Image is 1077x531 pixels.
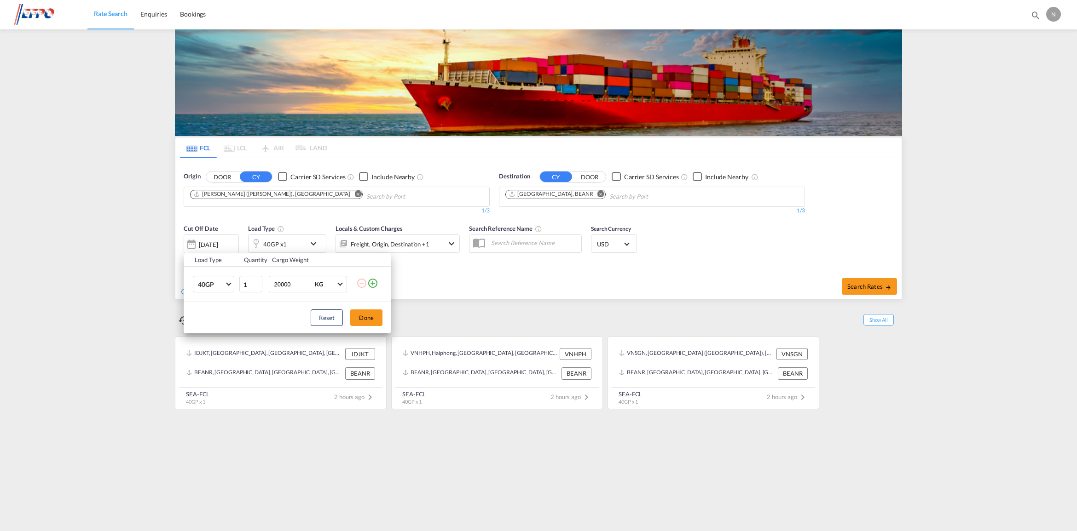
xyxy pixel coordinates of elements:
[273,276,310,292] input: Enter Weight
[193,276,234,292] md-select: Choose: 40GP
[238,253,267,267] th: Quantity
[239,276,262,292] input: Qty
[356,278,367,289] md-icon: icon-minus-circle-outline
[198,280,225,289] span: 40GP
[184,253,238,267] th: Load Type
[367,278,378,289] md-icon: icon-plus-circle-outline
[350,309,382,326] button: Done
[311,309,343,326] button: Reset
[272,256,350,264] div: Cargo Weight
[315,280,323,288] div: KG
